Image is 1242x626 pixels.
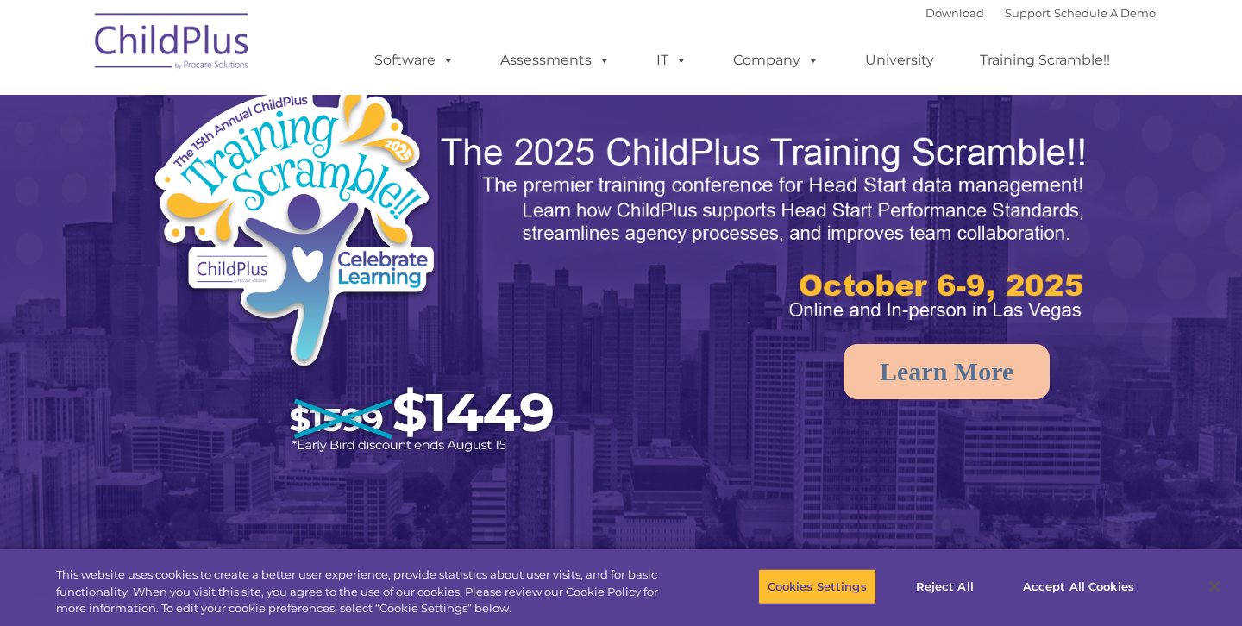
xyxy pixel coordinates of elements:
[963,43,1127,78] a: Training Scramble!!
[1013,568,1144,604] button: Accept All Cookies
[716,43,837,78] a: Company
[844,344,1050,399] a: Learn More
[1005,6,1051,20] a: Support
[86,1,259,87] img: ChildPlus by Procare Solutions
[925,6,1156,20] font: |
[1054,6,1156,20] a: Schedule A Demo
[925,6,984,20] a: Download
[848,43,951,78] a: University
[891,568,999,604] button: Reject All
[758,568,876,604] button: Cookies Settings
[483,43,628,78] a: Assessments
[56,567,683,617] div: This website uses cookies to create a better user experience, provide statistics about user visit...
[357,43,472,78] a: Software
[1195,567,1233,605] button: Close
[639,43,705,78] a: IT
